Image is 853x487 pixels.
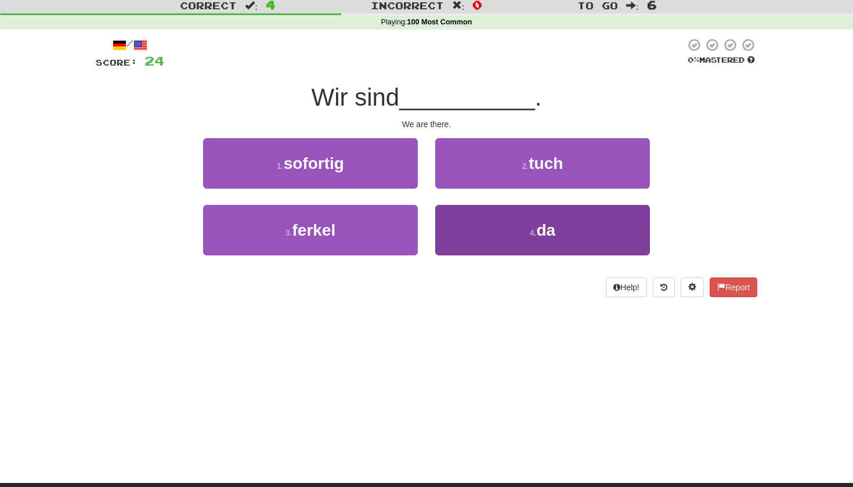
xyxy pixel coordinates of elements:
[96,57,138,67] span: Score:
[203,138,418,189] button: 1.sofortig
[606,277,647,297] button: Help!
[529,154,563,172] span: tuch
[688,55,699,64] span: 0 %
[626,1,639,10] span: :
[285,228,292,237] small: 3 .
[292,221,335,239] span: ferkel
[96,38,164,52] div: /
[537,221,556,239] span: da
[452,1,465,10] span: :
[710,277,757,297] button: Report
[653,277,675,297] button: Round history (alt+y)
[277,161,284,171] small: 1 .
[407,18,472,26] strong: 100 Most Common
[530,228,537,237] small: 4 .
[399,84,535,111] span: __________
[685,55,757,66] div: Mastered
[312,84,400,111] span: Wir sind
[522,161,529,171] small: 2 .
[535,84,542,111] span: .
[284,154,344,172] span: sofortig
[144,53,164,68] span: 24
[435,138,650,189] button: 2.tuch
[245,1,258,10] span: :
[96,118,757,130] div: We are there.
[435,205,650,255] button: 4.da
[203,205,418,255] button: 3.ferkel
